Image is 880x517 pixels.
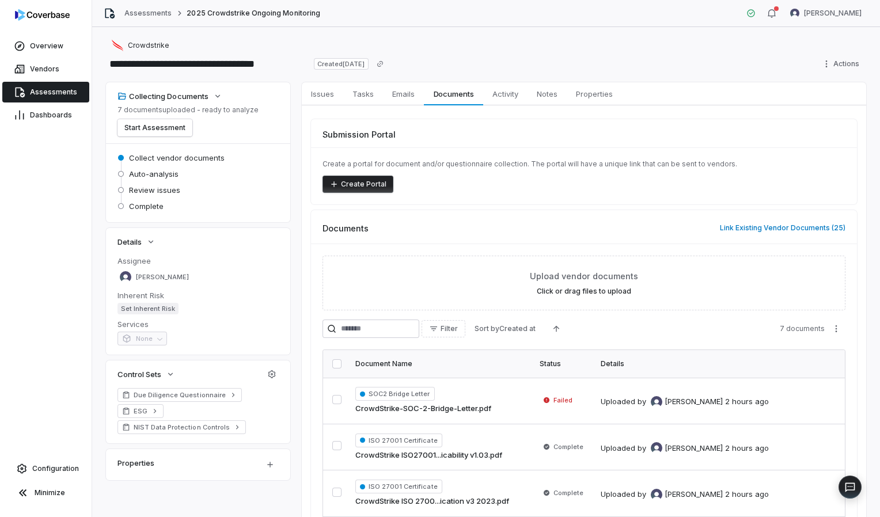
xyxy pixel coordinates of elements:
[32,464,79,473] span: Configuration
[30,111,72,120] span: Dashboards
[15,9,70,21] img: logo-D7KZi-bG.svg
[665,443,723,454] span: [PERSON_NAME]
[129,169,179,179] span: Auto-analysis
[129,201,164,211] span: Complete
[2,59,89,79] a: Vendors
[468,320,543,337] button: Sort byCreated at
[422,320,465,337] button: Filter
[638,442,723,454] div: by
[370,54,390,74] button: Copy link
[5,458,87,479] a: Configuration
[601,489,769,500] div: Uploaded
[117,319,279,329] dt: Services
[355,496,509,507] a: CrowdStrike ISO 2700...ication v3 2023.pdf
[117,237,142,247] span: Details
[553,442,583,451] span: Complete
[388,86,419,101] span: Emails
[2,82,89,102] a: Assessments
[35,488,65,497] span: Minimize
[114,231,159,252] button: Details
[716,216,849,240] button: Link Existing Vendor Documents (25)
[117,303,179,314] span: Set Inherent Risk
[725,489,769,500] div: 2 hours ago
[114,86,226,107] button: Collecting Documents
[134,406,147,416] span: ESG
[601,442,769,454] div: Uploaded
[537,287,631,296] label: Click or drag files to upload
[429,86,479,101] span: Documents
[117,388,242,402] a: Due Diligence Questionnaire
[134,423,230,432] span: NIST Data Protection Controls
[601,396,769,408] div: Uploaded
[117,91,208,101] div: Collecting Documents
[601,359,851,368] div: Details
[2,105,89,126] a: Dashboards
[540,359,587,368] div: Status
[780,324,825,333] span: 7 documents
[532,86,562,101] span: Notes
[314,58,368,70] span: Created [DATE]
[553,488,583,497] span: Complete
[306,86,339,101] span: Issues
[665,489,723,500] span: [PERSON_NAME]
[725,396,769,408] div: 2 hours ago
[117,256,279,266] dt: Assignee
[553,396,572,405] span: Failed
[651,396,662,408] img: Meghan Paonessa avatar
[114,364,179,385] button: Control Sets
[30,64,59,74] span: Vendors
[117,105,259,115] p: 7 documents uploaded - ready to analyze
[355,359,526,368] div: Document Name
[30,41,63,51] span: Overview
[355,434,442,447] span: ISO 27001 Certificate
[5,481,87,504] button: Minimize
[355,387,435,401] span: SOC2 Bridge Letter
[530,270,638,282] span: Upload vendor documents
[441,324,458,333] span: Filter
[323,128,396,140] span: Submission Portal
[725,443,769,454] div: 2 hours ago
[128,41,169,50] span: Crowdstrike
[355,480,442,493] span: ISO 27001 Certificate
[117,404,164,418] a: ESG
[651,489,662,500] img: Meghan Paonessa avatar
[571,86,617,101] span: Properties
[651,442,662,454] img: Meghan Paonessa avatar
[129,185,180,195] span: Review issues
[545,320,568,337] button: Ascending
[30,88,77,97] span: Assessments
[323,159,845,169] p: Create a portal for document and/or questionnaire collection. The portal will have a unique link ...
[108,35,173,56] button: https://crowdstrike.com/en-us/Crowdstrike
[665,396,723,408] span: [PERSON_NAME]
[187,9,320,18] span: 2025 Crowdstrike Ongoing Monitoring
[783,5,868,22] button: Meghan Paonessa avatar[PERSON_NAME]
[638,396,723,408] div: by
[355,403,491,415] a: CrowdStrike-SOC-2-Bridge-Letter.pdf
[488,86,523,101] span: Activity
[804,9,862,18] span: [PERSON_NAME]
[117,119,192,136] button: Start Assessment
[638,489,723,500] div: by
[552,324,561,333] svg: Ascending
[117,420,246,434] a: NIST Data Protection Controls
[818,55,866,73] button: Actions
[117,369,161,379] span: Control Sets
[129,153,225,163] span: Collect vendor documents
[134,390,226,400] span: Due Diligence Questionnaire
[790,9,799,18] img: Meghan Paonessa avatar
[827,320,845,337] button: More actions
[2,36,89,56] a: Overview
[323,176,393,193] button: Create Portal
[323,222,369,234] span: Documents
[136,273,189,282] span: [PERSON_NAME]
[120,271,131,283] img: Meghan Paonessa avatar
[117,290,279,301] dt: Inherent Risk
[124,9,172,18] a: Assessments
[348,86,378,101] span: Tasks
[355,450,502,461] a: CrowdStrike ISO27001...icability v1.03.pdf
